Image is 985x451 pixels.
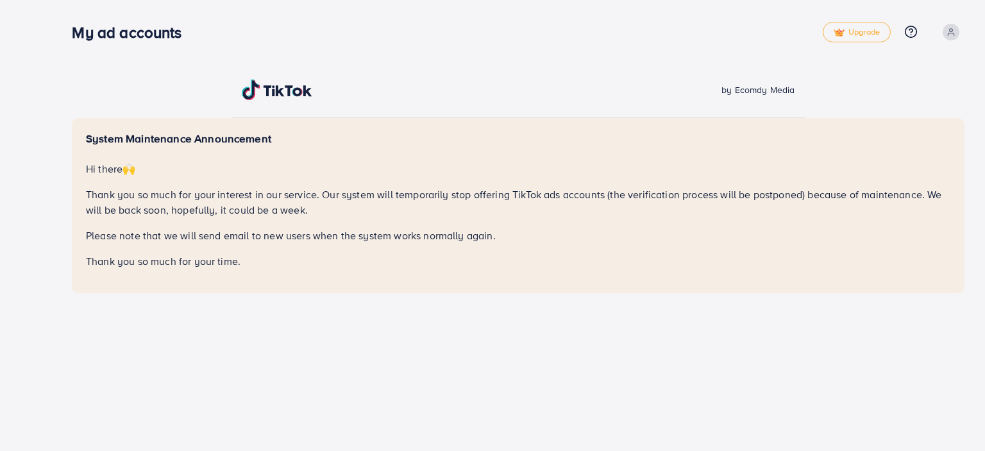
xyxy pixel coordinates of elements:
[823,22,891,42] a: tickUpgrade
[86,228,950,243] p: Please note that we will send email to new users when the system works normally again.
[242,80,312,100] img: TikTok
[721,83,795,96] span: by Ecomdy Media
[86,187,950,217] p: Thank you so much for your interest in our service. Our system will temporarily stop offering Tik...
[86,253,950,269] p: Thank you so much for your time.
[122,162,135,176] span: 🙌
[86,132,950,146] h5: System Maintenance Announcement
[834,28,880,37] span: Upgrade
[72,23,192,42] h3: My ad accounts
[86,161,950,176] p: Hi there
[834,28,845,37] img: tick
